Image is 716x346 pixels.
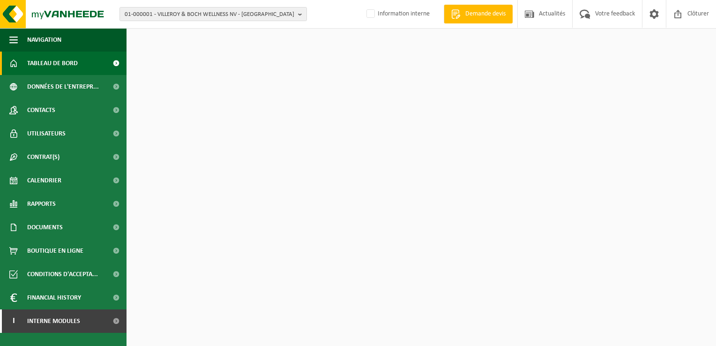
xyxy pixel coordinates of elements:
span: 01-000001 - VILLEROY & BOCH WELLNESS NV - [GEOGRAPHIC_DATA] [125,8,294,22]
span: Contacts [27,98,55,122]
span: Financial History [27,286,81,309]
span: Tableau de bord [27,52,78,75]
span: Données de l'entrepr... [27,75,99,98]
a: Demande devis [444,5,513,23]
span: Rapports [27,192,56,216]
span: Demande devis [463,9,508,19]
span: Calendrier [27,169,61,192]
span: Navigation [27,28,61,52]
span: Documents [27,216,63,239]
span: I [9,309,18,333]
label: Information interne [365,7,430,21]
span: Interne modules [27,309,80,333]
span: Boutique en ligne [27,239,83,263]
button: 01-000001 - VILLEROY & BOCH WELLNESS NV - [GEOGRAPHIC_DATA] [119,7,307,21]
span: Conditions d'accepta... [27,263,98,286]
span: Contrat(s) [27,145,60,169]
span: Utilisateurs [27,122,66,145]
